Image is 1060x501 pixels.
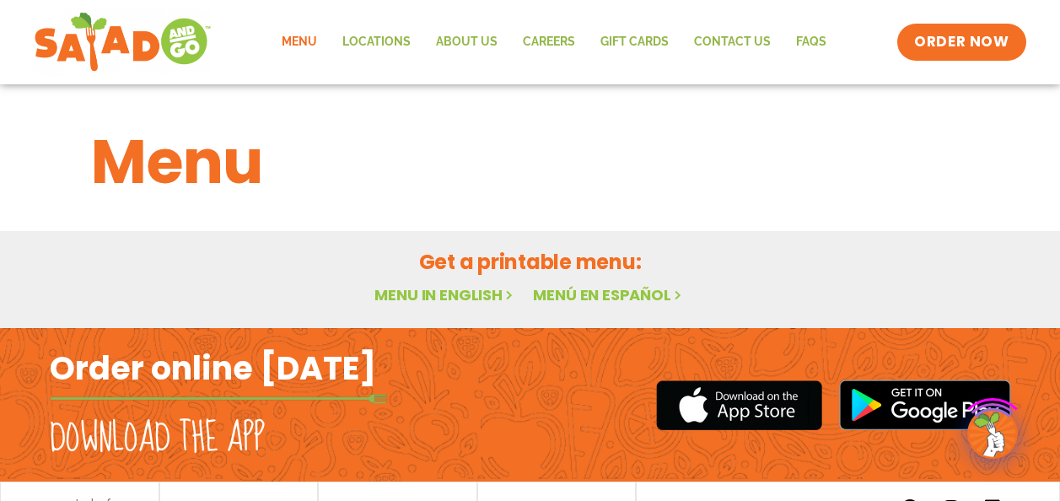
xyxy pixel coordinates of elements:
a: Locations [330,23,423,62]
a: Menú en español [533,284,685,305]
h2: Download the app [50,415,265,462]
img: appstore [656,378,822,433]
a: GIFT CARDS [588,23,681,62]
a: FAQs [783,23,839,62]
a: ORDER NOW [897,24,1025,61]
a: Menu in English [374,284,516,305]
a: About Us [423,23,510,62]
nav: Menu [269,23,839,62]
h1: Menu [91,116,970,207]
img: fork [50,394,387,403]
h2: Order online [DATE] [50,347,376,389]
a: Menu [269,23,330,62]
span: ORDER NOW [914,32,1009,52]
a: Careers [510,23,588,62]
a: Contact Us [681,23,783,62]
h2: Get a printable menu: [91,247,970,277]
img: new-SAG-logo-768×292 [34,8,212,76]
img: google_play [839,380,1011,430]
